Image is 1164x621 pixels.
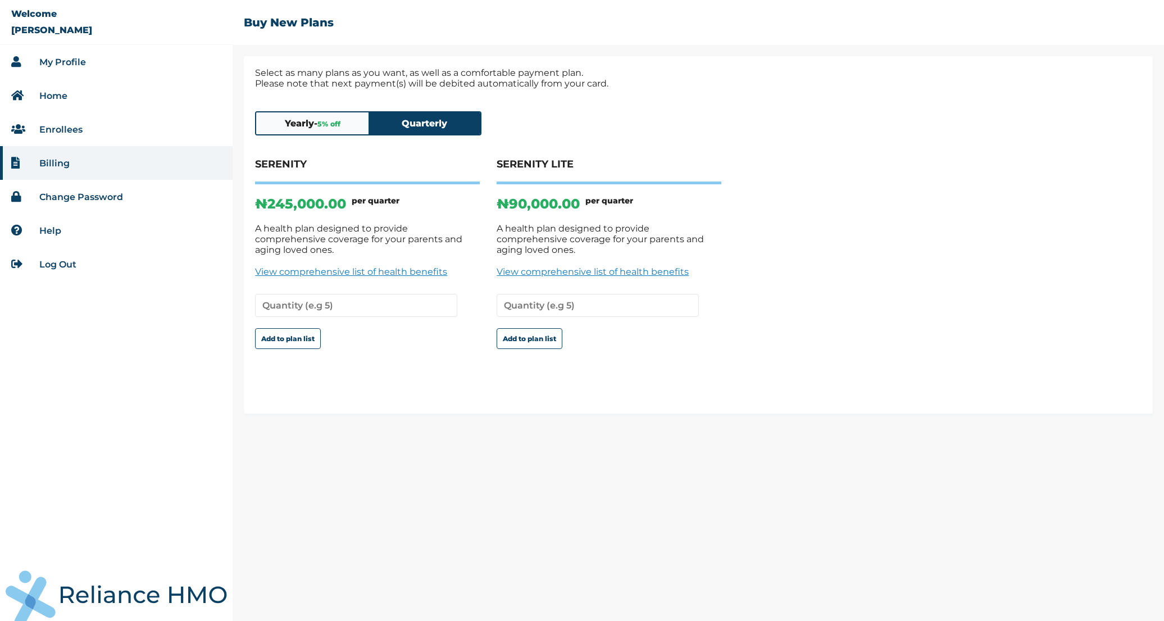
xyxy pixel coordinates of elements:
a: View comprehensive list of health benefits [497,266,721,277]
a: View comprehensive list of health benefits [255,266,480,277]
p: Welcome [11,8,57,19]
p: A health plan designed to provide comprehensive coverage for your parents and aging loved ones. [497,223,721,255]
h4: SERENITY LITE [497,158,721,184]
input: Quantity (e.g 5) [255,294,457,317]
button: Add to plan list [255,328,321,349]
span: 5 % off [317,120,340,128]
p: A health plan designed to provide comprehensive coverage for your parents and aging loved ones. [255,223,480,255]
h4: SERENITY [255,158,480,184]
a: Help [39,225,61,236]
h6: per quarter [352,196,399,212]
a: Billing [39,158,70,169]
a: Enrollees [39,124,83,135]
a: Log Out [39,259,76,270]
p: [PERSON_NAME] [11,25,92,35]
a: Home [39,90,67,101]
h2: Buy New Plans [244,16,334,29]
p: Select as many plans as you want, as well as a comfortable payment plan. Please note that next pa... [255,67,1142,89]
a: My Profile [39,57,86,67]
p: ₦ 245,000.00 [255,196,346,212]
a: Change Password [39,192,123,202]
p: ₦ 90,000.00 [497,196,580,212]
button: Yearly-5% off [256,112,369,134]
input: Quantity (e.g 5) [497,294,699,317]
button: Quarterly [369,112,481,134]
h6: per quarter [585,196,633,212]
button: Add to plan list [497,328,562,349]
